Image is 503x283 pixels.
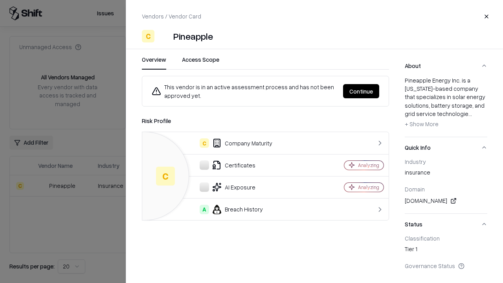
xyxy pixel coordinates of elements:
div: Pineapple [173,30,213,42]
p: Vendors / Vendor Card [142,12,201,20]
div: A [200,205,209,214]
div: This vendor is in an active assessment process and has not been approved yet. [152,83,337,100]
div: insurance [405,168,487,179]
button: About [405,55,487,76]
button: Quick Info [405,137,487,158]
button: Continue [343,84,379,98]
span: + Show More [405,120,439,127]
div: Certificates [149,160,317,170]
div: Analyzing [358,162,379,169]
div: C [200,138,209,148]
span: ... [468,110,472,117]
div: Industry [405,158,487,165]
div: About [405,76,487,137]
div: Tier 1 [405,245,487,256]
div: Domain [405,186,487,193]
div: Quick Info [405,158,487,213]
div: C [156,167,175,186]
button: + Show More [405,118,439,130]
button: Status [405,214,487,235]
div: Classification [405,235,487,242]
button: Access Scope [182,55,219,70]
div: AI Exposure [149,182,317,192]
div: Governance Status [405,262,487,269]
button: Overview [142,55,166,70]
div: Breach History [149,205,317,214]
div: Company Maturity [149,138,317,148]
div: C [142,30,154,42]
div: Risk Profile [142,116,389,125]
div: [DOMAIN_NAME] [405,196,487,206]
img: Pineapple [158,30,170,42]
div: Analyzing [358,184,379,191]
div: Pineapple Energy Inc. is a [US_STATE]-based company that specializes in solar energy solutions, b... [405,76,487,130]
